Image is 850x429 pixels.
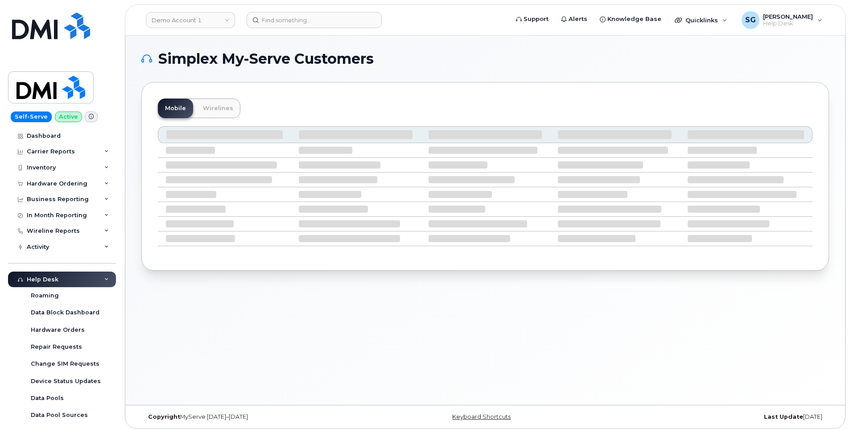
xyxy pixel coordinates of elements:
div: [DATE] [600,413,829,421]
strong: Copyright [148,413,180,420]
strong: Last Update [764,413,803,420]
a: Wirelines [196,99,240,118]
a: Mobile [158,99,193,118]
div: MyServe [DATE]–[DATE] [141,413,371,421]
span: Simplex My-Serve Customers [158,52,374,66]
a: Keyboard Shortcuts [452,413,511,420]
